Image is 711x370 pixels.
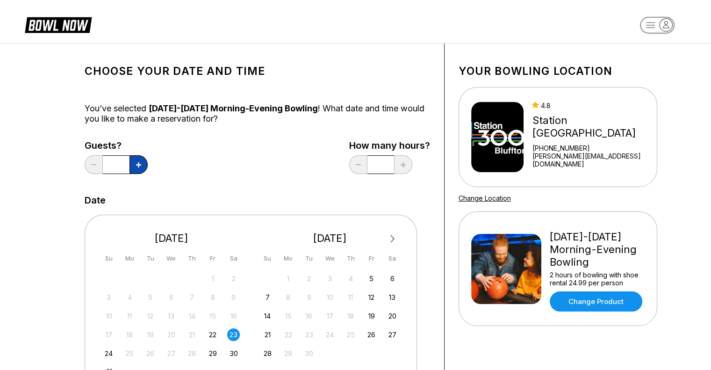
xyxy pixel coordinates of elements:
[149,103,318,113] span: [DATE]-[DATE] Morning-Evening Bowling
[345,310,357,322] div: Not available Thursday, September 18th, 2025
[165,328,178,341] div: Not available Wednesday, August 20th, 2025
[471,234,541,304] img: Friday-Sunday Morning-Evening Bowling
[303,291,316,304] div: Not available Tuesday, September 9th, 2025
[123,310,136,322] div: Not available Monday, August 11th, 2025
[282,328,294,341] div: Not available Monday, September 22nd, 2025
[85,195,106,205] label: Date
[532,114,653,139] div: Station [GEOGRAPHIC_DATA]
[227,252,240,265] div: Sa
[186,347,198,360] div: Not available Thursday, August 28th, 2025
[165,347,178,360] div: Not available Wednesday, August 27th, 2025
[165,291,178,304] div: Not available Wednesday, August 6th, 2025
[261,328,274,341] div: Choose Sunday, September 21st, 2025
[144,328,157,341] div: Not available Tuesday, August 19th, 2025
[258,232,402,245] div: [DATE]
[323,310,336,322] div: Not available Wednesday, September 17th, 2025
[165,310,178,322] div: Not available Wednesday, August 13th, 2025
[123,347,136,360] div: Not available Monday, August 25th, 2025
[345,328,357,341] div: Not available Thursday, September 25th, 2025
[459,194,511,202] a: Change Location
[207,272,219,285] div: Not available Friday, August 1st, 2025
[282,310,294,322] div: Not available Monday, September 15th, 2025
[386,328,399,341] div: Choose Saturday, September 27th, 2025
[123,291,136,304] div: Not available Monday, August 4th, 2025
[349,140,430,151] label: How many hours?
[261,291,274,304] div: Choose Sunday, September 7th, 2025
[303,347,316,360] div: Not available Tuesday, September 30th, 2025
[227,291,240,304] div: Not available Saturday, August 9th, 2025
[385,232,400,247] button: Next Month
[365,291,378,304] div: Choose Friday, September 12th, 2025
[207,328,219,341] div: Choose Friday, August 22nd, 2025
[345,272,357,285] div: Not available Thursday, September 4th, 2025
[227,272,240,285] div: Not available Saturday, August 2nd, 2025
[532,144,653,152] div: [PHONE_NUMBER]
[227,328,240,341] div: Choose Saturday, August 23rd, 2025
[550,271,645,287] div: 2 hours of bowling with shoe rental 24.99 per person
[261,347,274,360] div: Choose Sunday, September 28th, 2025
[282,252,294,265] div: Mo
[144,310,157,322] div: Not available Tuesday, August 12th, 2025
[550,291,642,312] a: Change Product
[207,291,219,304] div: Not available Friday, August 8th, 2025
[227,310,240,322] div: Not available Saturday, August 16th, 2025
[386,272,399,285] div: Choose Saturday, September 6th, 2025
[102,328,115,341] div: Not available Sunday, August 17th, 2025
[102,252,115,265] div: Su
[123,252,136,265] div: Mo
[85,65,430,78] h1: Choose your Date and time
[303,328,316,341] div: Not available Tuesday, September 23rd, 2025
[144,252,157,265] div: Tu
[227,347,240,360] div: Choose Saturday, August 30th, 2025
[365,272,378,285] div: Choose Friday, September 5th, 2025
[186,310,198,322] div: Not available Thursday, August 14th, 2025
[550,231,645,268] div: [DATE]-[DATE] Morning-Evening Bowling
[532,152,653,168] a: [PERSON_NAME][EMAIL_ADDRESS][DOMAIN_NAME]
[386,310,399,322] div: Choose Saturday, September 20th, 2025
[459,65,657,78] h1: Your bowling location
[102,310,115,322] div: Not available Sunday, August 10th, 2025
[260,271,400,360] div: month 2025-09
[102,291,115,304] div: Not available Sunday, August 3rd, 2025
[323,252,336,265] div: We
[207,252,219,265] div: Fr
[532,102,653,109] div: 4.8
[282,347,294,360] div: Not available Monday, September 29th, 2025
[386,252,399,265] div: Sa
[365,252,378,265] div: Fr
[471,102,524,172] img: Station 300 Bluffton
[345,252,357,265] div: Th
[323,291,336,304] div: Not available Wednesday, September 10th, 2025
[365,328,378,341] div: Choose Friday, September 26th, 2025
[186,328,198,341] div: Not available Thursday, August 21st, 2025
[99,232,244,245] div: [DATE]
[345,291,357,304] div: Not available Thursday, September 11th, 2025
[323,328,336,341] div: Not available Wednesday, September 24th, 2025
[207,347,219,360] div: Choose Friday, August 29th, 2025
[282,291,294,304] div: Not available Monday, September 8th, 2025
[303,252,316,265] div: Tu
[303,272,316,285] div: Not available Tuesday, September 2nd, 2025
[365,310,378,322] div: Choose Friday, September 19th, 2025
[282,272,294,285] div: Not available Monday, September 1st, 2025
[144,291,157,304] div: Not available Tuesday, August 5th, 2025
[303,310,316,322] div: Not available Tuesday, September 16th, 2025
[207,310,219,322] div: Not available Friday, August 15th, 2025
[186,252,198,265] div: Th
[261,252,274,265] div: Su
[165,252,178,265] div: We
[386,291,399,304] div: Choose Saturday, September 13th, 2025
[123,328,136,341] div: Not available Monday, August 18th, 2025
[144,347,157,360] div: Not available Tuesday, August 26th, 2025
[85,140,148,151] label: Guests?
[261,310,274,322] div: Choose Sunday, September 14th, 2025
[85,103,430,124] div: You’ve selected ! What date and time would you like to make a reservation for?
[186,291,198,304] div: Not available Thursday, August 7th, 2025
[102,347,115,360] div: Choose Sunday, August 24th, 2025
[323,272,336,285] div: Not available Wednesday, September 3rd, 2025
